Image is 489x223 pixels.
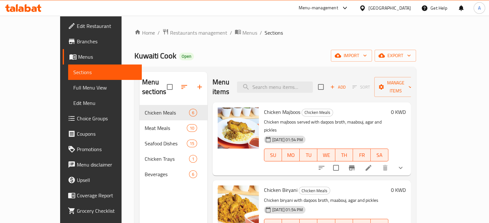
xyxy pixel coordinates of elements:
[375,50,416,62] button: export
[260,29,262,37] li: /
[356,150,368,160] span: FR
[380,52,411,60] span: export
[179,53,194,60] div: Open
[235,29,257,37] a: Menus
[270,137,305,143] span: [DATE] 01:54 PM
[338,150,350,160] span: TH
[162,29,227,37] a: Restaurants management
[344,160,359,176] button: Branch-specific-item
[145,170,189,178] span: Beverages
[145,140,187,147] span: Seafood Dishes
[365,164,372,172] a: Edit menu item
[63,172,142,188] a: Upsell
[317,149,335,161] button: WE
[328,82,348,92] button: Add
[63,203,142,219] a: Grocery Checklist
[371,149,388,161] button: SA
[264,196,388,204] p: Chicken biryani with daqoos broth, maabouj, agar and pickles
[331,50,372,62] button: import
[377,160,393,176] button: delete
[328,82,348,92] span: Add item
[302,109,333,116] span: Chicken Meals
[353,149,371,161] button: FR
[68,95,142,111] a: Edit Menu
[77,176,137,184] span: Upsell
[158,29,160,37] li: /
[192,79,207,95] button: Add section
[140,136,207,151] div: Seafood Dishes15
[134,29,155,37] a: Home
[299,4,338,12] div: Menu-management
[177,79,192,95] span: Sort sections
[170,29,227,37] span: Restaurants management
[63,111,142,126] a: Choice Groups
[189,170,197,178] div: items
[335,149,353,161] button: TH
[77,145,137,153] span: Promotions
[78,53,137,61] span: Menus
[264,107,300,117] span: Chicken Majboos
[314,160,329,176] button: sort-choices
[237,81,313,93] input: search
[77,130,137,138] span: Coupons
[242,29,257,37] span: Menus
[187,140,197,147] div: items
[187,124,197,132] div: items
[329,161,343,175] span: Select to update
[63,18,142,34] a: Edit Restaurant
[267,150,279,160] span: SU
[73,84,137,91] span: Full Menu View
[189,171,197,177] span: 6
[189,156,197,162] span: 1
[68,80,142,95] a: Full Menu View
[329,83,347,91] span: Add
[140,105,207,120] div: Chicken Meals6
[140,167,207,182] div: Beverages6
[73,99,137,107] span: Edit Menu
[63,157,142,172] a: Menu disclaimer
[77,207,137,215] span: Grocery Checklist
[230,29,232,37] li: /
[77,22,137,30] span: Edit Restaurant
[163,80,177,94] span: Select all sections
[63,188,142,203] a: Coverage Report
[264,149,282,161] button: SU
[77,192,137,199] span: Coverage Report
[368,4,411,12] div: [GEOGRAPHIC_DATA]
[373,150,386,160] span: SA
[187,125,197,131] span: 10
[336,52,367,60] span: import
[320,150,332,160] span: WE
[379,79,412,95] span: Manage items
[73,68,137,76] span: Sections
[77,115,137,122] span: Choice Groups
[63,34,142,49] a: Branches
[282,149,300,161] button: MO
[145,109,189,116] span: Chicken Meals
[374,77,417,97] button: Manage items
[302,109,333,116] div: Chicken Meals
[140,120,207,136] div: Meat Meals10
[213,77,229,97] h2: Menu items
[145,155,189,163] span: Chicken Trays
[265,29,283,37] span: Sections
[189,110,197,116] span: 6
[391,107,406,116] h6: 0 KWD
[63,49,142,64] a: Menus
[218,107,259,149] img: Chicken Majboos
[264,118,388,134] p: Chicken majboos served with daqoos broth, maabouj, agar and pickles
[63,142,142,157] a: Promotions
[179,54,194,59] span: Open
[478,4,481,12] span: A
[299,187,330,194] span: Chicken Meals
[300,149,317,161] button: TU
[145,124,187,132] span: Meat Meals
[270,207,305,213] span: [DATE] 01:54 PM
[77,38,137,45] span: Branches
[134,29,416,37] nav: breadcrumb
